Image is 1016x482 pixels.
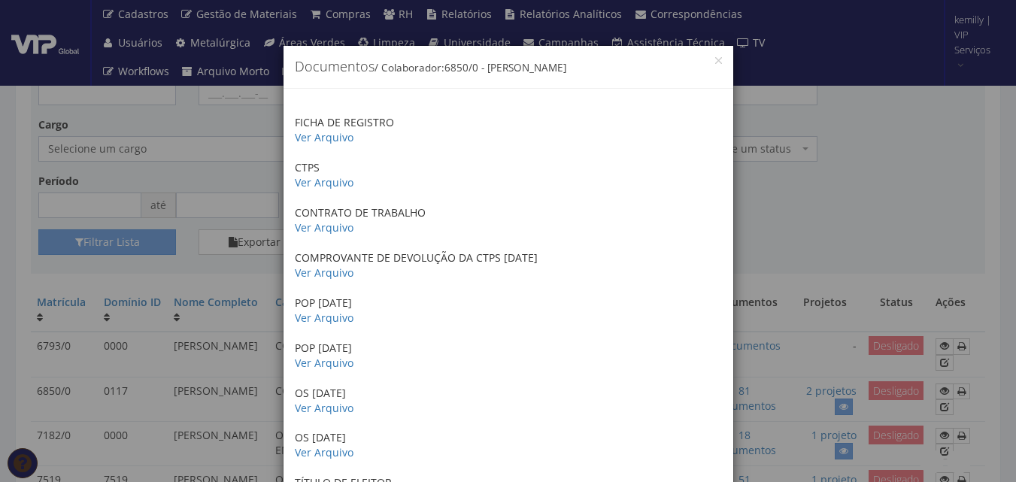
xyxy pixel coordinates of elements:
a: Ver Arquivo [295,265,353,280]
p: OS [DATE] [295,430,722,460]
h4: Documentos [295,57,722,77]
p: POP [DATE] [295,341,722,371]
small: / Colaborador: [375,61,566,74]
p: COMPROVANTE DE DEVOLUÇÃO DA CTPS [DATE] [295,250,722,280]
a: Ver Arquivo [295,130,353,144]
a: Ver Arquivo [295,311,353,325]
button: Close [715,57,722,64]
a: Ver Arquivo [295,401,353,415]
a: Ver Arquivo [295,356,353,370]
p: CTPS [295,160,722,190]
p: FICHA DE REGISTRO [295,115,722,145]
p: CONTRATO DE TRABALHO [295,205,722,235]
span: 6850/0 - [PERSON_NAME] [444,61,566,74]
a: Ver Arquivo [295,175,353,189]
p: OS [DATE] [295,386,722,416]
p: POP [DATE] [295,296,722,326]
a: Ver Arquivo [295,445,353,459]
a: Ver Arquivo [295,220,353,235]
